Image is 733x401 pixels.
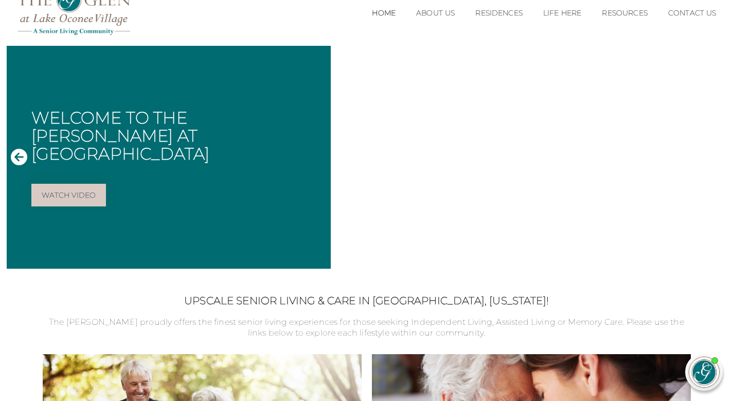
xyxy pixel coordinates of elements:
[43,317,691,339] p: The [PERSON_NAME] proudly offers the finest senior living experiences for those seeking Independe...
[372,9,396,18] a: Home
[543,9,581,18] a: Life Here
[31,184,106,206] a: Watch Video
[668,9,717,18] a: Contact Us
[416,9,455,18] a: About Us
[31,109,323,163] h1: Welcome to The [PERSON_NAME] at [GEOGRAPHIC_DATA]
[689,357,719,387] img: avatar
[7,46,727,269] div: Slide 1 of 1
[43,294,691,307] h2: Upscale Senior Living & Care in [GEOGRAPHIC_DATA], [US_STATE]!
[602,9,647,18] a: Resources
[475,9,523,18] a: Residences
[529,124,723,343] iframe: iframe
[331,46,727,269] iframe: Embedded Vimeo Video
